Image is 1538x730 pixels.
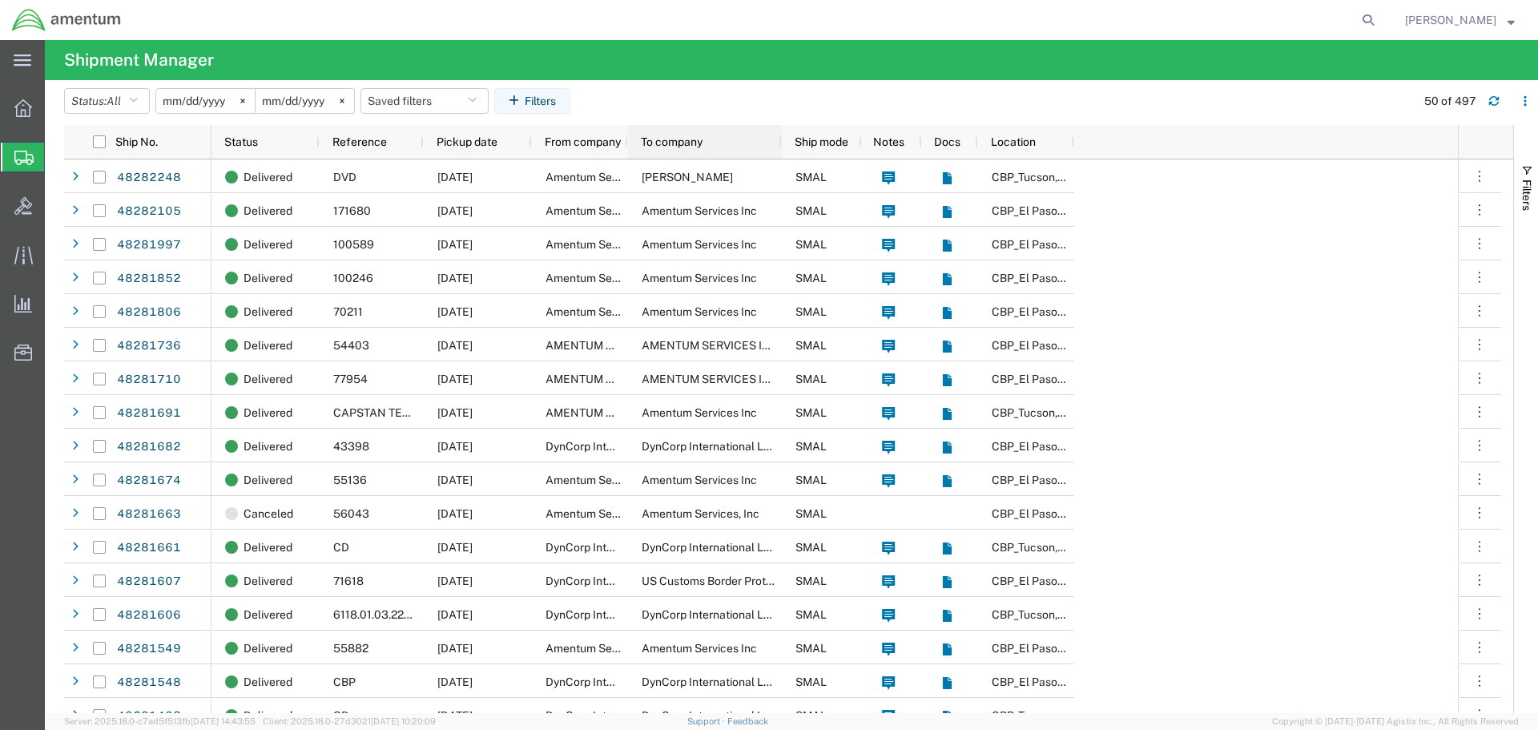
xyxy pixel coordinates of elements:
a: 48281806 [116,300,182,325]
span: 08/28/2023 [437,440,473,453]
a: 48282105 [116,199,182,224]
span: SMAL [795,406,827,419]
span: Amentum Services Inc [642,406,757,419]
a: 48281493 [116,704,182,729]
a: 48281661 [116,535,182,561]
a: 48281606 [116,603,182,628]
span: DynCorp International LLC [546,676,682,688]
span: CBP_El Paso, TX_NLS_EFO [992,575,1177,587]
span: Delivered [244,396,292,430]
span: Docs [934,135,960,148]
a: 48281548 [116,670,182,696]
span: SMAL [795,507,827,520]
span: 71618 [333,575,364,587]
span: DynCorp International LLC [642,676,778,688]
span: 171680 [333,204,371,217]
span: Delivered [244,430,292,463]
a: 48281691 [116,401,182,426]
span: 08/28/2023 [437,575,473,587]
span: 08/28/2023 [437,238,473,251]
span: SMAL [795,339,827,352]
a: Support [687,716,727,726]
a: 48281852 [116,266,182,292]
span: Delivered [244,160,292,194]
span: DynCorp International LLC [546,541,682,554]
span: Troy Beitz [642,171,733,184]
span: SMAL [795,373,827,385]
span: US Customs Border Protection [642,575,798,587]
span: CD [333,709,349,722]
span: Delivered [244,631,292,665]
span: DynCorp International LLC [546,608,682,621]
span: CBP_El Paso, TX_NLS_EFO [992,204,1177,217]
span: CBP_Tucson, AZ_WTU [992,171,1174,184]
span: Reference [332,135,387,148]
span: SMAL [795,608,827,621]
span: 55136 [333,474,367,486]
span: SMAL [795,305,827,318]
span: Amentum Services Inc [642,305,757,318]
input: Not set [256,89,354,113]
span: 08/28/2023 [437,373,473,385]
span: SMAL [795,238,827,251]
span: Ship mode [795,135,848,148]
span: Copyright © [DATE]-[DATE] Agistix Inc., All Rights Reserved [1272,715,1519,728]
span: 08/28/2023 [437,676,473,688]
span: AMENTUM SERVICES [546,406,660,419]
span: 43398 [333,440,369,453]
span: Amentum Services Inc [546,238,661,251]
span: Client: 2025.18.0-27d3021 [263,716,436,726]
input: Not set [156,89,255,113]
a: 48281997 [116,232,182,258]
span: Amentum Services Inc [642,238,757,251]
span: SMAL [795,171,827,184]
span: 08/28/2023 [437,507,473,520]
span: CBP [333,676,356,688]
a: 48281736 [116,333,182,359]
span: Filters [1520,179,1533,211]
span: 08/28/2023 [437,642,473,655]
span: 08/28/2023 [437,608,473,621]
span: SMAL [795,642,827,655]
span: Delivered [244,362,292,396]
span: 08/28/2023 [437,339,473,352]
span: Delivered [244,564,292,598]
span: DVD [333,171,356,184]
span: Status [224,135,258,148]
span: Delivered [244,530,292,564]
span: Canceled [244,497,293,530]
button: [PERSON_NAME] [1404,10,1516,30]
a: 48281682 [116,434,182,460]
span: All [107,95,121,107]
span: CD [333,541,349,554]
span: SMAL [795,474,827,486]
span: CBP_El Paso, TX_NLS_EFO [992,238,1177,251]
span: Delivered [244,228,292,261]
span: Amentum Services Inc [546,642,661,655]
span: Delivered [244,329,292,362]
span: Amentum Services Inc [546,474,661,486]
h4: Shipment Manager [64,40,214,80]
span: Delivered [244,665,292,699]
span: 54403 [333,339,369,352]
button: Filters [494,88,570,114]
span: Amentum Services, Inc [642,507,759,520]
div: 50 of 497 [1424,93,1476,110]
span: Delivered [244,194,292,228]
span: 55882 [333,642,368,655]
span: SMAL [795,541,827,554]
span: 08/28/2023 [437,406,473,419]
span: DynCorp International LLC [642,541,778,554]
span: 100246 [333,272,373,284]
span: SMAL [795,709,827,722]
span: SMAL [795,440,827,453]
span: CBP_El Paso, TX_NLS_EFO [992,507,1177,520]
span: CBP_El Paso, TX_NLS_EFO [992,474,1177,486]
span: 6118.01.03.2219.WTU.0000 [333,608,474,621]
img: logo [11,8,122,32]
span: CBP_El Paso, TX_NLS_EFO [992,642,1177,655]
span: 08/28/2023 [437,171,473,184]
span: CBP_El Paso, TX_NLS_EFO [992,272,1177,284]
span: CAPSTAN TEST STAND [333,406,456,419]
span: CBP_Tucson, AZ_WTU [992,608,1174,621]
